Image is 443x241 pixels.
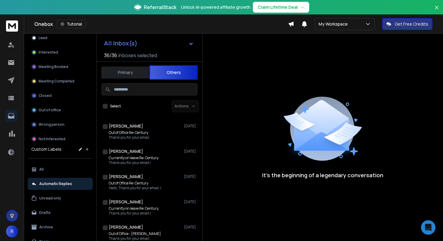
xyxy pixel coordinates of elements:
h3: Inboxes selected [118,52,157,59]
p: [DATE] [184,149,197,154]
p: Lead [39,36,47,40]
p: Thank you for your email I [109,160,159,165]
p: My Workspace [319,21,350,27]
button: Close banner [433,4,441,18]
p: All [39,167,44,172]
button: Others [149,65,198,80]
span: → [300,4,304,10]
p: [DATE] [184,174,197,179]
h1: [PERSON_NAME] [109,224,143,230]
p: Thank you for your email I [109,211,159,216]
button: Not Interested [28,133,93,145]
div: Open Intercom Messenger [421,220,435,235]
h1: [PERSON_NAME] [109,199,143,205]
h1: [PERSON_NAME] [109,148,143,154]
p: Out of Office - [PERSON_NAME] [109,231,161,236]
button: Primary [101,66,149,79]
span: 36 / 36 [104,52,117,59]
button: Meeting Booked [28,61,93,73]
p: Thank you for your email, [109,236,161,241]
button: Interested [28,46,93,58]
button: R [6,225,18,237]
button: Meeting Completed [28,75,93,87]
p: Get Free Credits [395,21,428,27]
h1: [PERSON_NAME] [109,123,143,129]
p: Out of Office Re: Century [109,130,150,135]
button: Claim Lifetime Deal→ [253,2,309,13]
h1: [PERSON_NAME] [109,174,143,180]
button: Closed [28,90,93,102]
p: Archive [39,225,53,230]
p: Drafts [39,210,51,215]
p: Closed [39,93,52,98]
button: Drafts [28,207,93,219]
h3: Custom Labels [31,146,61,152]
p: Meeting Booked [39,64,68,69]
p: Unread only [39,196,61,201]
p: Currently on leave Re: Century [109,206,159,211]
p: [DATE] [184,124,197,128]
p: Automatic Replies [39,181,72,186]
p: [DATE] [184,199,197,204]
p: Not Interested [39,137,65,141]
button: Get Free Credits [382,18,432,30]
button: All [28,163,93,175]
p: Meeting Completed [39,79,74,84]
h1: All Inbox(s) [104,40,137,46]
span: ReferralStack [144,4,176,11]
p: Wrong person [39,122,64,127]
button: Archive [28,221,93,233]
button: Lead [28,32,93,44]
button: Out of office [28,104,93,116]
button: Wrong person [28,119,93,131]
p: It’s the beginning of a legendary conversation [262,171,383,179]
p: Currently on leave Re: Century [109,156,159,160]
p: Unlock AI-powered affiliate growth [181,4,250,10]
p: Interested [39,50,58,55]
p: [DATE] [184,225,197,230]
button: All Inbox(s) [99,37,199,49]
p: Out of Office Re: Century [109,181,161,186]
button: Tutorial [57,20,86,28]
p: Hello, Thank you for your email. I [109,186,161,190]
p: Out of office [39,108,61,113]
button: Automatic Replies [28,178,93,190]
label: Select [110,104,121,109]
div: Onebox [34,20,288,28]
p: Thank you for your email. [109,135,150,140]
button: Unread only [28,192,93,204]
